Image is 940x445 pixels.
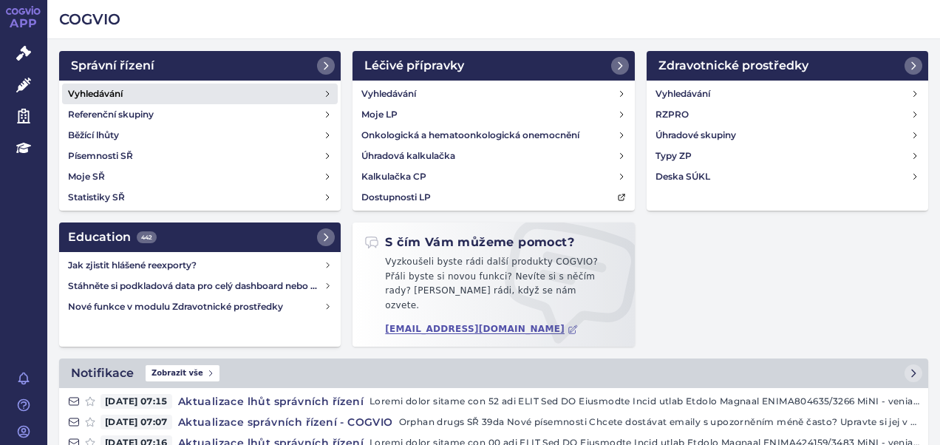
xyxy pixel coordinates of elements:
[68,299,324,314] h4: Nové funkce v modulu Zdravotnické prostředky
[650,146,925,166] a: Typy ZP
[101,394,172,409] span: [DATE] 07:15
[68,258,324,273] h4: Jak zjistit hlášené reexporty?
[146,365,219,381] span: Zobrazit vše
[658,57,808,75] h2: Zdravotnické prostředky
[385,324,578,335] a: [EMAIL_ADDRESS][DOMAIN_NAME]
[369,394,919,409] p: Loremi dolor sitame con 52 adi ELIT Sed DO Eiusmodte Incid utlab Etdolo Magnaal ENIMA804635/3266 ...
[655,107,689,122] h4: RZPRO
[361,107,398,122] h4: Moje LP
[355,146,631,166] a: Úhradová kalkulačka
[364,57,464,75] h2: Léčivé přípravky
[137,231,157,243] span: 442
[650,104,925,125] a: RZPRO
[68,279,324,293] h4: Stáhněte si podkladová data pro celý dashboard nebo obrázek grafu v COGVIO App modulu Analytics
[655,86,710,101] h4: Vyhledávání
[655,149,692,163] h4: Typy ZP
[650,125,925,146] a: Úhradové skupiny
[68,190,125,205] h4: Statistiky SŘ
[68,128,119,143] h4: Běžící lhůty
[62,187,338,208] a: Statistiky SŘ
[71,364,134,382] h2: Notifikace
[172,394,369,409] h4: Aktualizace lhůt správních řízení
[68,169,105,184] h4: Moje SŘ
[59,51,341,81] a: Správní řízení
[68,149,133,163] h4: Písemnosti SŘ
[62,125,338,146] a: Běžící lhůty
[647,51,928,81] a: Zdravotnické prostředky
[101,415,172,429] span: [DATE] 07:07
[355,104,631,125] a: Moje LP
[71,57,154,75] h2: Správní řízení
[364,234,574,251] h2: S čím Vám můžeme pomoct?
[361,128,579,143] h4: Onkologická a hematoonkologická onemocnění
[361,190,431,205] h4: Dostupnosti LP
[62,104,338,125] a: Referenční skupiny
[68,228,157,246] h2: Education
[361,149,455,163] h4: Úhradová kalkulačka
[62,296,338,317] a: Nové funkce v modulu Zdravotnické prostředky
[650,166,925,187] a: Deska SÚKL
[62,276,338,296] a: Stáhněte si podkladová data pro celý dashboard nebo obrázek grafu v COGVIO App modulu Analytics
[355,84,631,104] a: Vyhledávání
[59,222,341,252] a: Education442
[361,169,426,184] h4: Kalkulačka CP
[59,359,928,388] a: NotifikaceZobrazit vše
[650,84,925,104] a: Vyhledávání
[364,255,622,319] p: Vyzkoušeli byste rádi další produkty COGVIO? Přáli byste si novou funkci? Nevíte si s něčím rady?...
[68,86,123,101] h4: Vyhledávání
[361,86,416,101] h4: Vyhledávání
[655,128,736,143] h4: Úhradové skupiny
[399,415,919,429] p: Orphan drugs SŘ 39da Nové písemnosti Chcete dostávat emaily s upozorněním méně často? Upravte si ...
[62,166,338,187] a: Moje SŘ
[59,9,928,30] h2: COGVIO
[655,169,710,184] h4: Deska SÚKL
[62,84,338,104] a: Vyhledávání
[355,125,631,146] a: Onkologická a hematoonkologická onemocnění
[355,187,631,208] a: Dostupnosti LP
[68,107,154,122] h4: Referenční skupiny
[355,166,631,187] a: Kalkulačka CP
[62,146,338,166] a: Písemnosti SŘ
[172,415,399,429] h4: Aktualizace správních řízení - COGVIO
[62,255,338,276] a: Jak zjistit hlášené reexporty?
[352,51,634,81] a: Léčivé přípravky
